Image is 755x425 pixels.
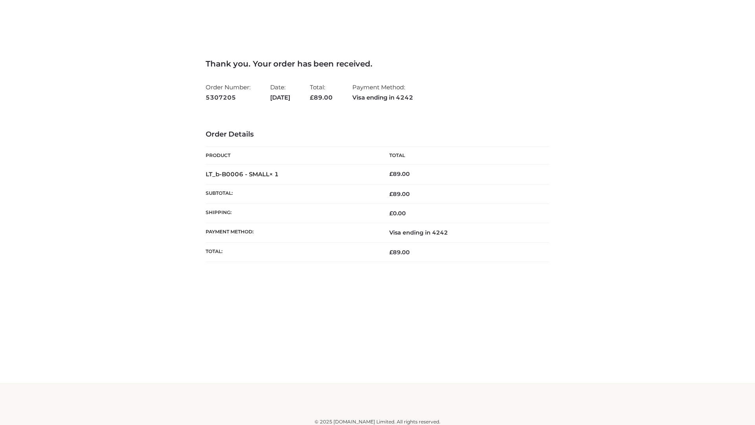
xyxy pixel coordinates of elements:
h3: Thank you. Your order has been received. [206,59,549,68]
h3: Order Details [206,130,549,139]
span: 89.00 [389,190,410,198]
th: Subtotal: [206,184,377,203]
strong: Visa ending in 4242 [352,92,413,103]
th: Shipping: [206,204,377,223]
bdi: 0.00 [389,210,406,217]
th: Product [206,147,377,164]
li: Total: [310,80,333,104]
span: £ [389,249,393,256]
span: 89.00 [310,94,333,101]
strong: LT_b-B0006 - SMALL [206,170,279,178]
strong: [DATE] [270,92,290,103]
th: Total [377,147,549,164]
li: Order Number: [206,80,250,104]
th: Total: [206,242,377,262]
span: £ [389,170,393,177]
strong: × 1 [269,170,279,178]
th: Payment method: [206,223,377,242]
span: £ [389,210,393,217]
li: Payment Method: [352,80,413,104]
span: 89.00 [389,249,410,256]
td: Visa ending in 4242 [377,223,549,242]
strong: 5307205 [206,92,250,103]
span: £ [389,190,393,198]
span: £ [310,94,314,101]
bdi: 89.00 [389,170,410,177]
li: Date: [270,80,290,104]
